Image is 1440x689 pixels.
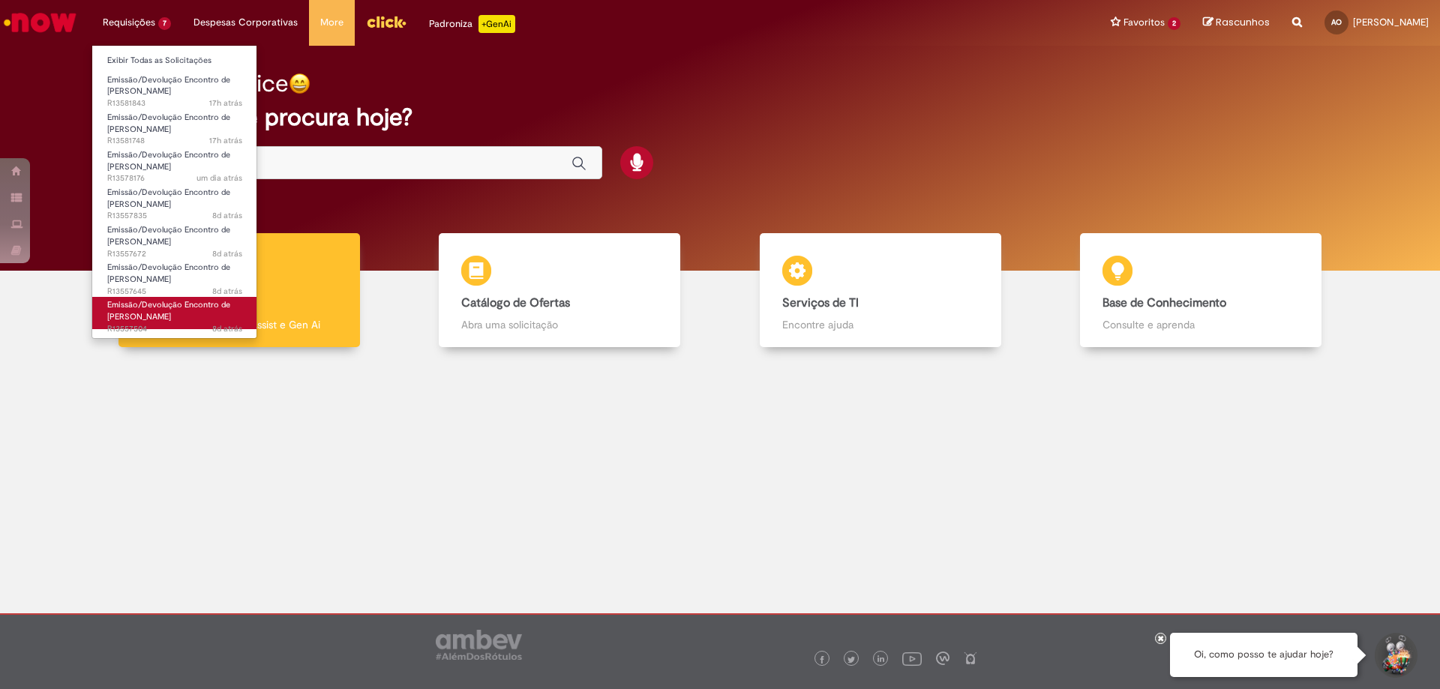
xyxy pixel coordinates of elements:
[91,45,257,339] ul: Requisições
[720,233,1041,348] a: Serviços de TI Encontre ajuda
[212,210,242,221] span: 8d atrás
[92,259,257,292] a: Aberto R13557645 : Emissão/Devolução Encontro de Contas Fornecedor
[1331,17,1342,27] span: AO
[478,15,515,33] p: +GenAi
[103,15,155,30] span: Requisições
[107,262,230,285] span: Emissão/Devolução Encontro de [PERSON_NAME]
[92,147,257,179] a: Aberto R13578176 : Emissão/Devolução Encontro de Contas Fornecedor
[964,652,977,665] img: logo_footer_naosei.png
[877,655,885,664] img: logo_footer_linkedin.png
[158,17,171,30] span: 7
[289,73,310,94] img: happy-face.png
[107,74,230,97] span: Emissão/Devolução Encontro de [PERSON_NAME]
[209,97,242,109] span: 17h atrás
[400,233,721,348] a: Catálogo de Ofertas Abra uma solicitação
[212,286,242,297] time: 23/09/2025 09:13:46
[436,630,522,660] img: logo_footer_ambev_rotulo_gray.png
[107,248,242,260] span: R13557672
[92,184,257,217] a: Aberto R13557835 : Emissão/Devolução Encontro de Contas Fornecedor
[847,656,855,664] img: logo_footer_twitter.png
[107,112,230,135] span: Emissão/Devolução Encontro de [PERSON_NAME]
[320,15,343,30] span: More
[107,187,230,210] span: Emissão/Devolução Encontro de [PERSON_NAME]
[107,299,230,322] span: Emissão/Devolução Encontro de [PERSON_NAME]
[782,317,979,332] p: Encontre ajuda
[209,135,242,146] time: 30/09/2025 14:11:58
[1041,233,1362,348] a: Base de Conhecimento Consulte e aprenda
[1102,295,1226,310] b: Base de Conhecimento
[366,10,406,33] img: click_logo_yellow_360x200.png
[1,7,79,37] img: ServiceNow
[1216,15,1270,29] span: Rascunhos
[1123,15,1165,30] span: Favoritos
[107,135,242,147] span: R13581748
[212,210,242,221] time: 23/09/2025 09:45:33
[107,97,242,109] span: R13581843
[107,172,242,184] span: R13578176
[209,135,242,146] span: 17h atrás
[1170,633,1357,677] div: Oi, como posso te ajudar hoje?
[902,649,922,668] img: logo_footer_youtube.png
[936,652,949,665] img: logo_footer_workplace.png
[196,172,242,184] span: um dia atrás
[92,297,257,329] a: Aberto R13557504 : Emissão/Devolução Encontro de Contas Fornecedor
[1203,16,1270,30] a: Rascunhos
[130,104,1311,130] h2: O que você procura hoje?
[212,248,242,259] span: 8d atrás
[107,210,242,222] span: R13557835
[818,656,826,664] img: logo_footer_facebook.png
[92,109,257,142] a: Aberto R13581748 : Emissão/Devolução Encontro de Contas Fornecedor
[107,323,242,335] span: R13557504
[1372,633,1417,678] button: Iniciar Conversa de Suporte
[79,233,400,348] a: Tirar dúvidas Tirar dúvidas com Lupi Assist e Gen Ai
[92,52,257,69] a: Exibir Todas as Solicitações
[1102,317,1299,332] p: Consulte e aprenda
[212,286,242,297] span: 8d atrás
[107,286,242,298] span: R13557645
[193,15,298,30] span: Despesas Corporativas
[107,224,230,247] span: Emissão/Devolução Encontro de [PERSON_NAME]
[212,323,242,334] span: 8d atrás
[461,317,658,332] p: Abra uma solicitação
[461,295,570,310] b: Catálogo de Ofertas
[212,323,242,334] time: 23/09/2025 08:52:16
[1168,17,1180,30] span: 2
[196,172,242,184] time: 29/09/2025 16:27:58
[209,97,242,109] time: 30/09/2025 14:22:08
[92,72,257,104] a: Aberto R13581843 : Emissão/Devolução Encontro de Contas Fornecedor
[1353,16,1429,28] span: [PERSON_NAME]
[429,15,515,33] div: Padroniza
[782,295,859,310] b: Serviços de TI
[92,222,257,254] a: Aberto R13557672 : Emissão/Devolução Encontro de Contas Fornecedor
[212,248,242,259] time: 23/09/2025 09:20:11
[107,149,230,172] span: Emissão/Devolução Encontro de [PERSON_NAME]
